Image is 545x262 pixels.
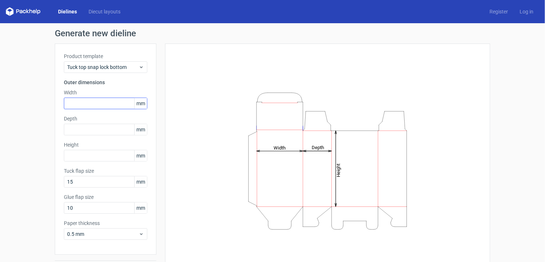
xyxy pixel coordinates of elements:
span: mm [134,124,147,135]
h3: Outer dimensions [64,79,147,86]
a: Dielines [52,8,83,15]
a: Diecut layouts [83,8,126,15]
span: mm [134,150,147,161]
label: Glue flap size [64,193,147,201]
label: Product template [64,53,147,60]
a: Log in [514,8,539,15]
label: Tuck flap size [64,167,147,175]
span: mm [134,202,147,213]
label: Depth [64,115,147,122]
label: Width [64,89,147,96]
span: mm [134,176,147,187]
label: Paper thickness [64,220,147,227]
span: 0.5 mm [67,230,139,238]
label: Height [64,141,147,148]
tspan: Depth [312,145,324,150]
tspan: Height [336,163,341,177]
tspan: Width [274,145,286,150]
a: Register [484,8,514,15]
span: mm [134,98,147,109]
span: Tuck top snap lock bottom [67,64,139,71]
h1: Generate new dieline [55,29,490,38]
